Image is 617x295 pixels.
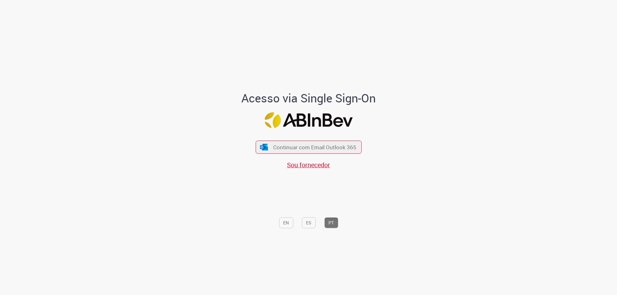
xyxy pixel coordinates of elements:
h1: Acesso via Single Sign-On [219,92,398,105]
a: Sou fornecedor [287,161,330,169]
img: ícone Azure/Microsoft 360 [260,144,269,151]
button: ES [302,217,316,228]
button: ícone Azure/Microsoft 360 Continuar com Email Outlook 365 [255,141,362,154]
span: Continuar com Email Outlook 365 [273,143,356,151]
img: Logo ABInBev [264,112,353,128]
button: PT [324,217,338,228]
button: EN [279,217,293,228]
